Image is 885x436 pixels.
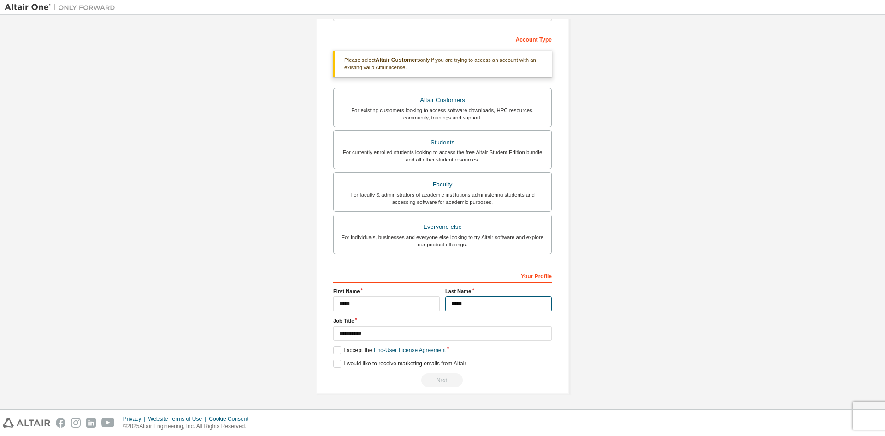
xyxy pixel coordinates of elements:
label: Job Title [333,317,552,324]
div: Provide a valid email to continue [333,373,552,387]
img: Altair One [5,3,120,12]
img: altair_logo.svg [3,418,50,428]
b: Altair Customers [376,57,420,63]
div: Faculty [339,178,546,191]
div: For faculty & administrators of academic institutions administering students and accessing softwa... [339,191,546,206]
div: Students [339,136,546,149]
p: © 2025 Altair Engineering, Inc. All Rights Reserved. [123,423,254,430]
div: Account Type [333,31,552,46]
img: youtube.svg [101,418,115,428]
div: Altair Customers [339,94,546,107]
img: facebook.svg [56,418,65,428]
label: First Name [333,287,440,295]
div: For individuals, businesses and everyone else looking to try Altair software and explore our prod... [339,233,546,248]
div: Privacy [123,415,148,423]
div: Cookie Consent [209,415,254,423]
label: Last Name [445,287,552,295]
div: Website Terms of Use [148,415,209,423]
label: I accept the [333,346,446,354]
div: Please select only if you are trying to access an account with an existing valid Altair license. [333,51,552,77]
label: I would like to receive marketing emails from Altair [333,360,466,368]
div: For existing customers looking to access software downloads, HPC resources, community, trainings ... [339,107,546,121]
div: Your Profile [333,268,552,283]
div: For currently enrolled students looking to access the free Altair Student Edition bundle and all ... [339,149,546,163]
div: Everyone else [339,221,546,233]
a: End-User License Agreement [374,347,446,353]
img: linkedin.svg [86,418,96,428]
img: instagram.svg [71,418,81,428]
